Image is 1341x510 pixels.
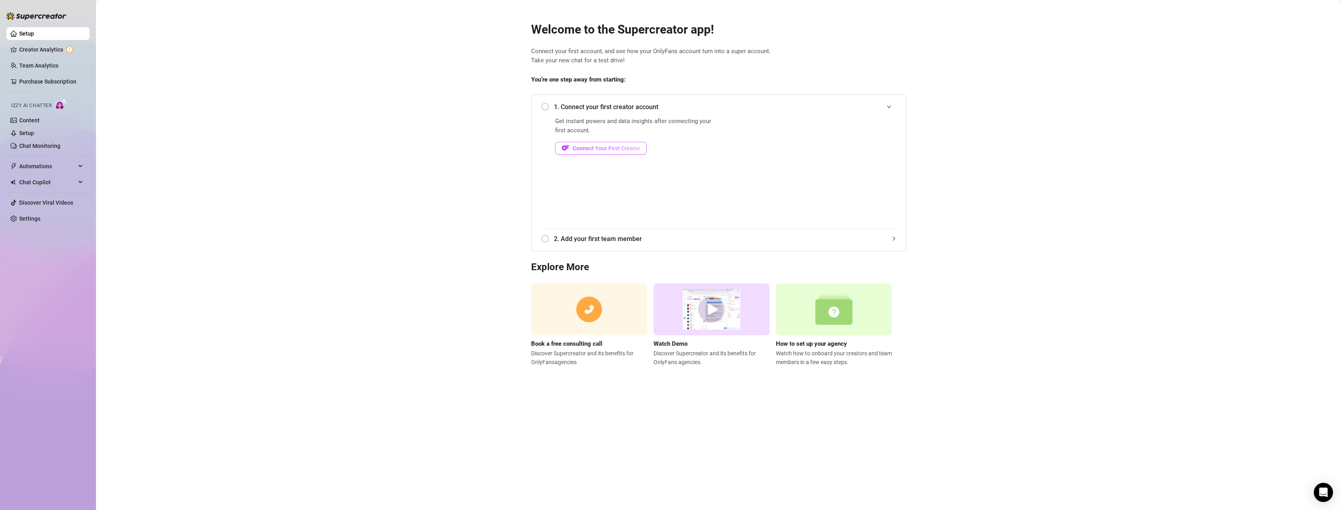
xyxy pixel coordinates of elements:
a: Creator Analytics exclamation-circle [19,43,83,56]
span: Get instant powers and data insights after connecting your first account. [555,117,716,135]
a: Setup [19,30,34,37]
a: Watch DemoDiscover Supercreator and its benefits for OnlyFans agencies. [654,283,769,367]
a: Content [19,117,40,124]
button: OFConnect Your First Creator [555,142,647,155]
span: 1. Connect your first creator account [554,102,896,112]
div: 1. Connect your first creator account [541,97,896,117]
img: OF [562,144,570,152]
div: 2. Add your first team member [541,229,896,249]
h3: Explore More [531,261,906,274]
a: Discover Viral Videos [19,199,73,206]
span: Watch how to onboard your creators and team members in a few easy steps. [776,349,892,367]
a: Setup [19,130,34,136]
a: Chat Monitoring [19,143,60,149]
img: consulting call [531,283,647,336]
span: Izzy AI Chatter [11,102,52,110]
span: Chat Copilot [19,176,76,189]
span: 2. Add your first team member [554,234,896,244]
span: Discover Supercreator and its benefits for OnlyFans agencies [531,349,647,367]
img: AI Chatter [55,99,67,110]
div: Open Intercom Messenger [1314,483,1333,502]
img: setup agency guide [776,283,892,336]
a: Team Analytics [19,62,58,69]
span: thunderbolt [10,163,17,169]
span: collapsed [891,236,896,241]
span: Connect Your First Creator [573,145,640,151]
img: Chat Copilot [10,179,16,185]
a: Book a free consulting callDiscover Supercreator and its benefits for OnlyFansagencies [531,283,647,367]
a: Purchase Subscription [19,78,76,85]
h2: Welcome to the Supercreator app! [531,22,906,37]
span: Connect your first account, and see how your OnlyFans account turn into a super account. Take you... [531,47,906,66]
a: Settings [19,215,40,222]
iframe: Add Creators [736,117,896,219]
a: How to set up your agencyWatch how to onboard your creators and team members in a few easy steps. [776,283,892,367]
img: supercreator demo [654,283,769,336]
strong: How to set up your agency [776,340,847,347]
img: logo-BBDzfeDw.svg [6,12,66,20]
span: Discover Supercreator and its benefits for OnlyFans agencies. [654,349,769,367]
span: expanded [887,104,891,109]
strong: You’re one step away from starting: [531,76,626,83]
a: OFConnect Your First Creator [555,142,716,155]
span: Automations [19,160,76,173]
strong: Book a free consulting call [531,340,602,347]
strong: Watch Demo [654,340,687,347]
